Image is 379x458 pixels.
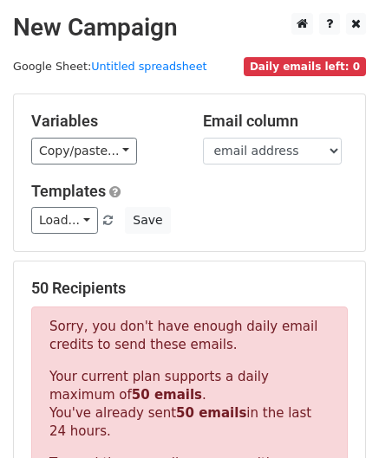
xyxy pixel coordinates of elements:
a: Load... [31,207,98,234]
h5: Variables [31,112,177,131]
a: Copy/paste... [31,138,137,164]
a: Daily emails left: 0 [244,60,366,73]
span: Daily emails left: 0 [244,57,366,76]
h2: New Campaign [13,13,366,42]
h5: Email column [203,112,349,131]
h5: 50 Recipients [31,279,348,298]
button: Save [125,207,170,234]
p: Your current plan supports a daily maximum of . You've already sent in the last 24 hours. [49,368,330,441]
iframe: Chat Widget [292,375,379,458]
small: Google Sheet: [13,60,207,73]
p: Sorry, you don't have enough daily email credits to send these emails. [49,318,330,354]
a: Untitled spreadsheet [91,60,206,73]
a: Templates [31,182,106,200]
strong: 50 emails [132,387,202,403]
strong: 50 emails [176,405,246,421]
